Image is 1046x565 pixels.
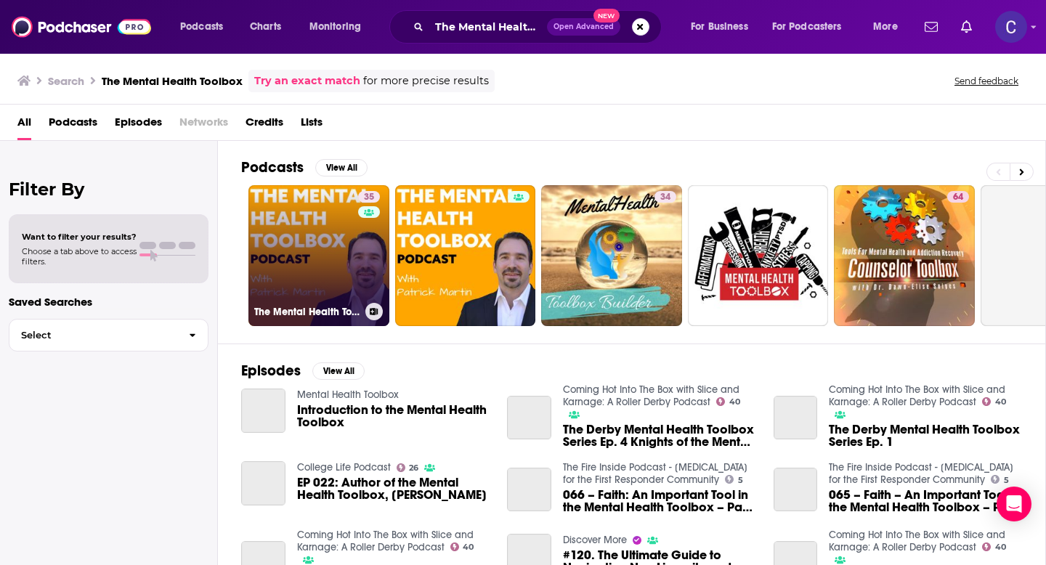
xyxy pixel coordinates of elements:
[995,399,1006,405] span: 40
[12,13,151,41] img: Podchaser - Follow, Share and Rate Podcasts
[315,159,368,176] button: View All
[947,191,969,203] a: 64
[115,110,162,140] a: Episodes
[995,11,1027,43] span: Logged in as publicityxxtina
[297,389,399,401] a: Mental Health Toolbox
[997,487,1031,521] div: Open Intercom Messenger
[297,476,490,501] a: EP 022: Author of the Mental Health Toolbox, Neely O'Connor
[297,461,391,473] a: College Life Podcast
[297,476,490,501] span: EP 022: Author of the Mental Health Toolbox, [PERSON_NAME]
[563,383,739,408] a: Coming Hot Into The Box with Slice and Karnage: A Roller Derby Podcast
[22,246,137,267] span: Choose a tab above to access filters.
[241,461,285,505] a: EP 022: Author of the Mental Health Toolbox, Neely O'Connor
[403,10,676,44] div: Search podcasts, credits, & more...
[463,544,474,550] span: 40
[873,17,898,37] span: More
[241,362,365,380] a: EpisodesView All
[995,11,1027,43] img: User Profile
[995,11,1027,43] button: Show profile menu
[919,15,944,39] a: Show notifications dropdown
[397,463,419,472] a: 26
[829,461,1013,486] a: The Fire Inside Podcast - Peer Support for the First Responder Community
[48,74,84,88] h3: Search
[554,23,614,31] span: Open Advanced
[995,544,1006,550] span: 40
[22,232,137,242] span: Want to filter your results?
[982,542,1006,551] a: 40
[301,110,323,140] a: Lists
[241,158,368,176] a: PodcastsView All
[9,295,208,309] p: Saved Searches
[829,529,1005,553] a: Coming Hot Into The Box with Slice and Karnage: A Roller Derby Podcast
[547,18,620,36] button: Open AdvancedNew
[9,330,177,340] span: Select
[654,191,676,203] a: 34
[102,74,243,88] h3: The Mental Health Toolbox
[241,362,301,380] h2: Episodes
[9,319,208,351] button: Select
[246,110,283,140] a: Credits
[254,73,360,89] a: Try an exact match
[738,477,743,484] span: 5
[429,15,547,38] input: Search podcasts, credits, & more...
[660,190,670,205] span: 34
[563,534,627,546] a: Discover More
[363,73,489,89] span: for more precise results
[541,185,682,326] a: 34
[450,542,474,551] a: 40
[829,489,1022,513] a: 065 – Faith – An Important Tool in the Mental Health Toolbox – Part 1
[312,362,365,380] button: View All
[309,17,361,37] span: Monitoring
[681,15,766,38] button: open menu
[299,15,380,38] button: open menu
[507,396,551,440] a: The Derby Mental Health Toolbox Series Ep. 4 Knights of the Mental Health Round Table
[950,75,1023,87] button: Send feedback
[297,404,490,428] a: Introduction to the Mental Health Toolbox
[1004,477,1009,484] span: 5
[248,185,389,326] a: 35The Mental Health Toolbox Podcast
[691,17,748,37] span: For Business
[982,397,1006,406] a: 40
[829,383,1005,408] a: Coming Hot Into The Box with Slice and Karnage: A Roller Derby Podcast
[240,15,290,38] a: Charts
[725,475,743,484] a: 5
[729,399,740,405] span: 40
[774,396,818,440] a: The Derby Mental Health Toolbox Series Ep. 1
[955,15,978,39] a: Show notifications dropdown
[170,15,242,38] button: open menu
[593,9,620,23] span: New
[49,110,97,140] a: Podcasts
[179,110,228,140] span: Networks
[241,389,285,433] a: Introduction to the Mental Health Toolbox
[834,185,975,326] a: 64
[409,465,418,471] span: 26
[863,15,916,38] button: open menu
[364,190,374,205] span: 35
[563,489,756,513] a: 066 – Faith: An Important Tool in the Mental Health Toolbox – Part 2
[716,397,740,406] a: 40
[772,17,842,37] span: For Podcasters
[774,468,818,512] a: 065 – Faith – An Important Tool in the Mental Health Toolbox – Part 1
[953,190,963,205] span: 64
[9,179,208,200] h2: Filter By
[829,423,1022,448] a: The Derby Mental Health Toolbox Series Ep. 1
[763,15,863,38] button: open menu
[17,110,31,140] a: All
[563,423,756,448] a: The Derby Mental Health Toolbox Series Ep. 4 Knights of the Mental Health Round Table
[358,191,380,203] a: 35
[563,461,747,486] a: The Fire Inside Podcast - Peer Support for the First Responder Community
[297,529,474,553] a: Coming Hot Into The Box with Slice and Karnage: A Roller Derby Podcast
[507,468,551,512] a: 066 – Faith: An Important Tool in the Mental Health Toolbox – Part 2
[250,17,281,37] span: Charts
